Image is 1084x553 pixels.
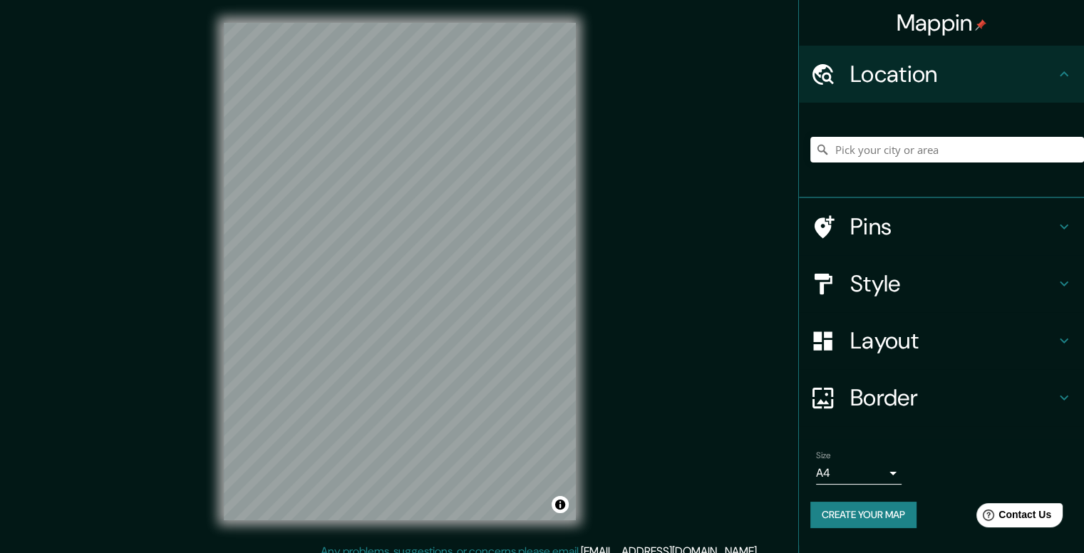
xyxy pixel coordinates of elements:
[799,255,1084,312] div: Style
[810,137,1084,162] input: Pick your city or area
[224,23,576,520] canvas: Map
[850,383,1055,412] h4: Border
[850,269,1055,298] h4: Style
[799,312,1084,369] div: Layout
[810,502,917,528] button: Create your map
[850,326,1055,355] h4: Layout
[897,9,987,37] h4: Mappin
[799,46,1084,103] div: Location
[975,19,986,31] img: pin-icon.png
[799,198,1084,255] div: Pins
[552,496,569,513] button: Toggle attribution
[850,60,1055,88] h4: Location
[816,450,831,462] label: Size
[799,369,1084,426] div: Border
[957,497,1068,537] iframe: Help widget launcher
[816,462,902,485] div: A4
[850,212,1055,241] h4: Pins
